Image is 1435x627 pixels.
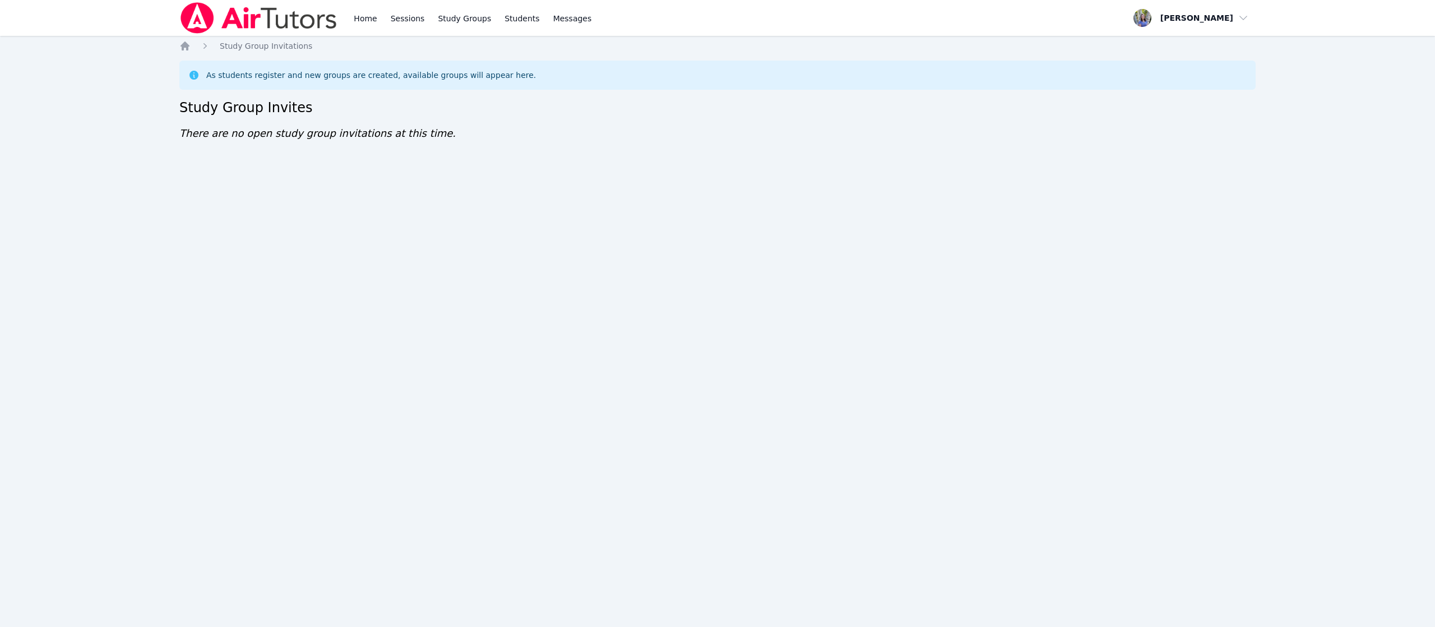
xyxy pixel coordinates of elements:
img: Air Tutors [179,2,338,34]
span: There are no open study group invitations at this time. [179,127,456,139]
span: Study Group Invitations [220,42,312,50]
span: Messages [553,13,592,24]
nav: Breadcrumb [179,40,1256,52]
h2: Study Group Invites [179,99,1256,117]
a: Study Group Invitations [220,40,312,52]
div: As students register and new groups are created, available groups will appear here. [206,70,536,81]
